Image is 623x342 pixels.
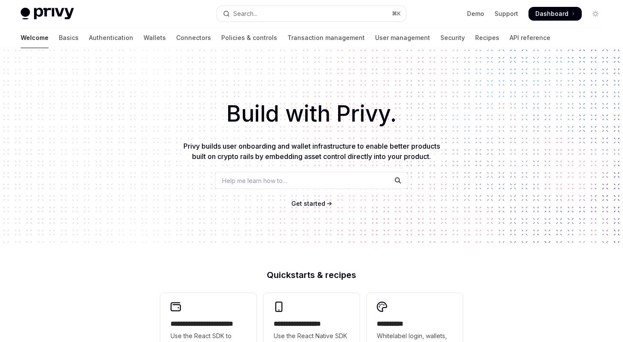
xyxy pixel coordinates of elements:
[221,27,277,48] a: Policies & controls
[467,9,484,18] a: Demo
[535,9,568,18] span: Dashboard
[217,6,406,21] button: Open search
[176,27,211,48] a: Connectors
[475,27,499,48] a: Recipes
[375,27,430,48] a: User management
[495,9,518,18] a: Support
[233,9,257,19] div: Search...
[21,27,49,48] a: Welcome
[291,200,325,207] span: Get started
[440,27,465,48] a: Security
[510,27,550,48] a: API reference
[144,27,166,48] a: Wallets
[183,142,440,161] span: Privy builds user onboarding and wallet infrastructure to enable better products built on crypto ...
[287,27,365,48] a: Transaction management
[21,8,74,20] img: light logo
[89,27,133,48] a: Authentication
[589,7,602,21] button: Toggle dark mode
[59,27,79,48] a: Basics
[160,271,463,279] h2: Quickstarts & recipes
[392,10,401,17] span: ⌘ K
[222,176,287,185] span: Help me learn how to…
[291,199,325,208] a: Get started
[528,7,582,21] a: Dashboard
[14,97,609,131] h1: Build with Privy.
